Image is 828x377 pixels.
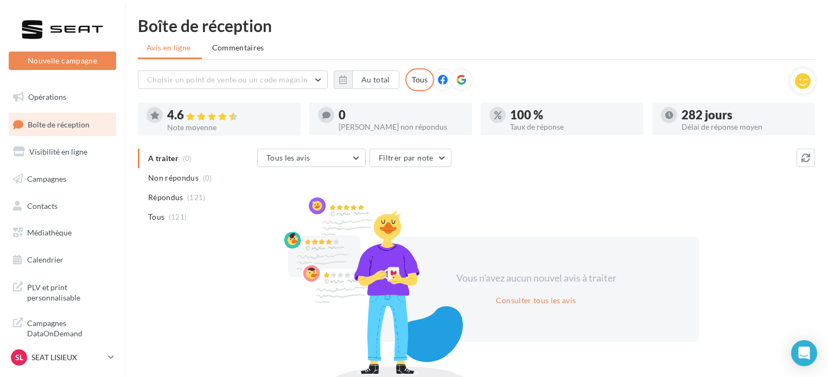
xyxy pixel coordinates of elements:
[15,352,23,363] span: SL
[212,42,264,53] span: Commentaires
[791,340,817,366] div: Open Intercom Messenger
[28,92,66,101] span: Opérations
[169,213,187,221] span: (121)
[27,201,58,210] span: Contacts
[29,147,87,156] span: Visibilité en ligne
[138,71,328,89] button: Choisir un point de vente ou un code magasin
[7,221,118,244] a: Médiathèque
[443,271,629,285] div: Vous n'avez aucun nouvel avis à traiter
[339,109,463,121] div: 0
[203,174,212,182] span: (0)
[334,71,399,89] button: Au total
[510,123,635,131] div: Taux de réponse
[257,149,366,167] button: Tous les avis
[148,172,199,183] span: Non répondus
[7,276,118,308] a: PLV et print personnalisable
[266,153,310,162] span: Tous les avis
[7,195,118,218] a: Contacts
[147,75,308,84] span: Choisir un point de vente ou un code magasin
[167,124,292,131] div: Note moyenne
[681,109,806,121] div: 282 jours
[28,119,90,129] span: Boîte de réception
[148,212,164,222] span: Tous
[370,149,451,167] button: Filtrer par note
[9,347,116,368] a: SL SEAT LISIEUX
[27,280,112,303] span: PLV et print personnalisable
[7,113,118,136] a: Boîte de réception
[187,193,206,202] span: (121)
[510,109,635,121] div: 100 %
[681,123,806,131] div: Délai de réponse moyen
[7,86,118,108] a: Opérations
[31,352,104,363] p: SEAT LISIEUX
[7,311,118,343] a: Campagnes DataOnDemand
[352,71,399,89] button: Au total
[492,294,580,307] button: Consulter tous les avis
[405,68,434,91] div: Tous
[27,316,112,339] span: Campagnes DataOnDemand
[27,228,72,237] span: Médiathèque
[148,192,183,203] span: Répondus
[7,168,118,190] a: Campagnes
[7,140,118,163] a: Visibilité en ligne
[9,52,116,70] button: Nouvelle campagne
[7,248,118,271] a: Calendrier
[27,255,63,264] span: Calendrier
[167,109,292,122] div: 4.6
[138,17,815,34] div: Boîte de réception
[339,123,463,131] div: [PERSON_NAME] non répondus
[27,174,66,183] span: Campagnes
